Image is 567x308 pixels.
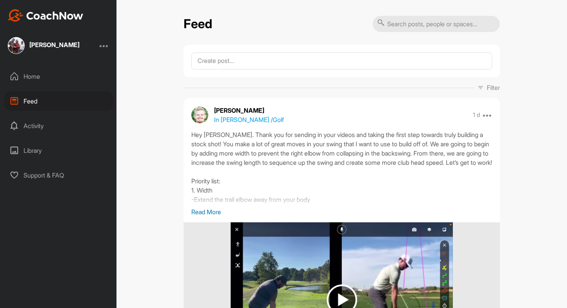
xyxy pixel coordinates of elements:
[214,106,284,115] p: [PERSON_NAME]
[373,16,500,32] input: Search posts, people or spaces...
[8,9,83,22] img: CoachNow
[473,111,480,119] p: 1 d
[184,17,212,32] h2: Feed
[191,107,208,124] img: avatar
[4,67,113,86] div: Home
[191,207,492,217] p: Read More
[29,42,79,48] div: [PERSON_NAME]
[4,166,113,185] div: Support & FAQ
[487,83,500,92] p: Filter
[8,37,25,54] img: square_8d02ed4f6dc52c0f6ef482582f3cbde5.jpg
[4,116,113,135] div: Activity
[214,115,284,124] p: In [PERSON_NAME] / Golf
[4,91,113,111] div: Feed
[191,130,492,207] div: Hey [PERSON_NAME]. Thank you for sending in your videos and taking the first step towards truly b...
[4,141,113,160] div: Library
